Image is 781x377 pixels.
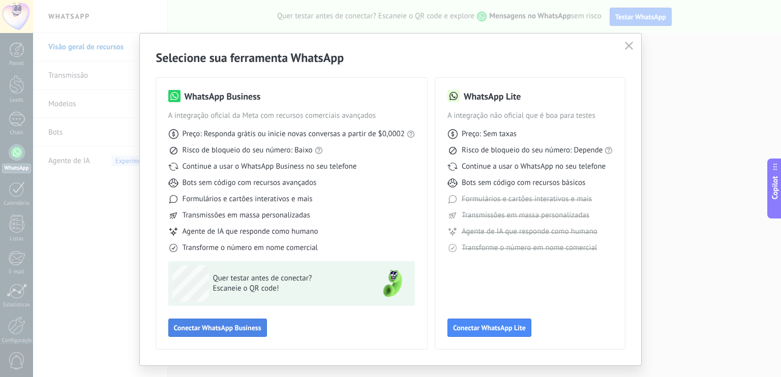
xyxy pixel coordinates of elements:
span: Preço: Responda grátis ou inicie novas conversas a partir de $0,0002 [183,129,405,139]
span: Preço: Sem taxas [462,129,517,139]
span: Quer testar antes de conectar? [213,273,362,284]
img: green-phone.png [374,265,411,302]
span: A integração não oficial que é boa para testes [447,111,613,121]
span: Transmissões em massa personalizadas [183,210,310,221]
span: Copilot [770,176,780,200]
span: Formulários e cartões interativos e mais [183,194,313,204]
span: Bots sem código com recursos avançados [183,178,317,188]
span: A integração oficial da Meta com recursos comerciais avançados [168,111,415,121]
h3: WhatsApp Lite [464,90,521,103]
span: Escaneie o QR code! [213,284,362,294]
span: Agente de IA que responde como humano [183,227,318,237]
span: Agente de IA que responde como humano [462,227,597,237]
span: Conectar WhatsApp Lite [453,324,526,331]
span: Transforme o número em nome comercial [462,243,597,253]
h3: WhatsApp Business [185,90,261,103]
span: Bots sem código com recursos básicos [462,178,585,188]
span: Risco de bloqueio do seu número: Baixo [183,145,313,155]
span: Transmissões em massa personalizadas [462,210,589,221]
span: Formulários e cartões interativos e mais [462,194,592,204]
span: Continue a usar o WhatsApp no seu telefone [462,162,606,172]
h2: Selecione sua ferramenta WhatsApp [156,50,625,66]
button: Conectar WhatsApp Lite [447,319,531,337]
span: Continue a usar o WhatsApp Business no seu telefone [183,162,357,172]
span: Transforme o número em nome comercial [183,243,318,253]
span: Risco de bloqueio do seu número: Depende [462,145,603,155]
span: Conectar WhatsApp Business [174,324,261,331]
button: Conectar WhatsApp Business [168,319,267,337]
